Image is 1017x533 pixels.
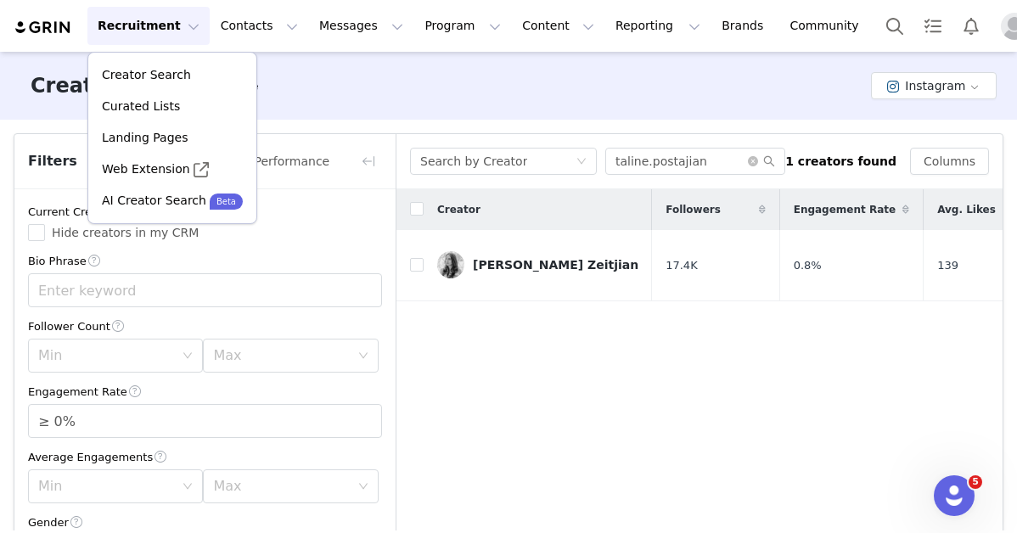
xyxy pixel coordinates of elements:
[29,405,381,437] input: Engagement Rate
[785,153,896,171] div: 1 creators found
[711,7,778,45] a: Brands
[952,7,990,45] button: Notifications
[102,98,180,115] p: Curated Lists
[473,258,638,272] div: [PERSON_NAME] Zeitjian
[183,351,193,362] i: icon: down
[309,7,413,45] button: Messages
[28,273,382,307] input: Enter keyword
[87,7,210,45] button: Recruitment
[437,251,464,278] img: v2
[414,7,511,45] button: Program
[102,160,190,178] p: Web Extension
[28,252,382,270] div: Bio Phrase
[183,481,193,493] i: icon: down
[213,347,349,364] div: Max
[748,156,758,166] i: icon: close-circle
[437,202,480,217] span: Creator
[605,7,711,45] button: Reporting
[358,481,368,493] i: icon: down
[437,251,638,278] a: [PERSON_NAME] Zeitjian
[934,475,975,516] iframe: Intercom live chat
[910,148,989,175] button: Columns
[216,195,236,208] p: Beta
[666,257,697,274] span: 17.4K
[102,66,191,84] p: Creator Search
[763,155,775,167] i: icon: search
[969,475,982,489] span: 5
[14,20,73,36] img: grin logo
[28,448,382,466] div: Average Engagements
[420,149,527,174] div: Search by Creator
[28,383,382,401] div: Engagement Rate
[28,317,382,335] div: Follower Count
[914,7,952,45] a: Tasks
[937,202,996,217] span: Avg. Likes
[38,347,174,364] div: Min
[666,202,721,217] span: Followers
[780,7,877,45] a: Community
[937,257,958,274] span: 139
[28,203,382,221] div: Current Creators
[512,7,604,45] button: Content
[871,72,997,99] button: Instagram
[28,151,77,171] span: Filters
[576,156,587,168] i: icon: down
[38,478,174,495] div: Min
[605,148,785,175] input: Search...
[102,129,188,147] p: Landing Pages
[358,351,368,362] i: icon: down
[253,148,330,175] button: Performance
[794,257,822,274] span: 0.8%
[794,202,896,217] span: Engagement Rate
[876,7,913,45] button: Search
[28,513,382,531] div: Gender
[31,70,203,101] h3: Creator Search
[211,7,308,45] button: Contacts
[45,226,205,239] span: Hide creators in my CRM
[102,192,206,210] p: AI Creator Search
[213,478,349,495] div: Max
